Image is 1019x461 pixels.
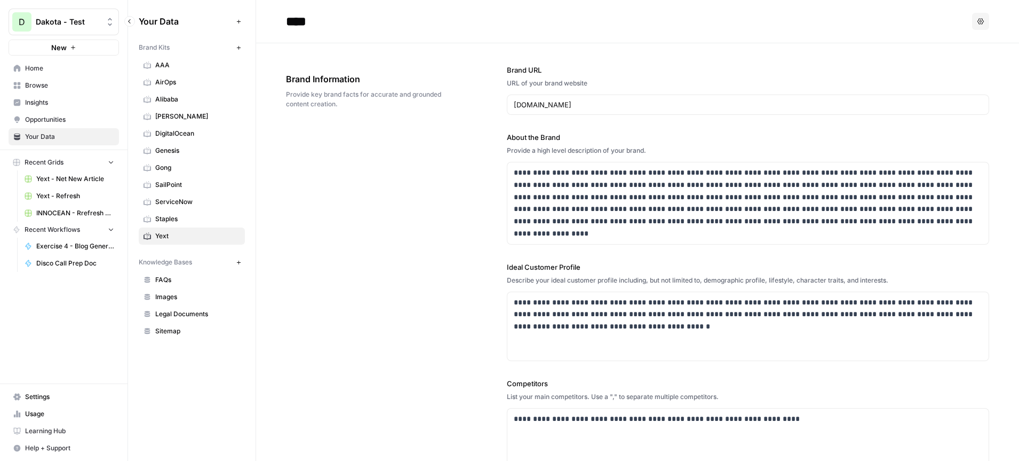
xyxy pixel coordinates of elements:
a: Genesis [139,142,245,159]
span: Usage [25,409,114,419]
a: Disco Call Prep Doc [20,255,119,272]
label: Competitors [507,378,990,389]
button: Recent Workflows [9,222,119,238]
span: INNOCEAN - Rrefresh Conent [36,208,114,218]
span: AirOps [155,77,240,87]
span: Yext - Refresh [36,191,114,201]
a: Yext [139,228,245,245]
span: Genesis [155,146,240,155]
a: Legal Documents [139,306,245,323]
span: Recent Grids [25,158,63,167]
span: Home [25,64,114,73]
a: Yext - Refresh [20,187,119,205]
a: Sitemap [139,323,245,340]
a: Exercise 4 - Blog Generator [20,238,119,255]
a: ServiceNow [139,193,245,210]
div: Provide a high level description of your brand. [507,146,990,155]
span: Images [155,292,240,302]
a: AirOps [139,74,245,91]
span: Disco Call Prep Doc [36,259,114,268]
span: AAA [155,60,240,70]
a: Usage [9,405,119,423]
span: Knowledge Bases [139,257,192,267]
button: Recent Grids [9,154,119,170]
div: URL of your brand website [507,79,990,88]
span: Help + Support [25,443,114,453]
label: About the Brand [507,132,990,143]
div: List your main competitors. Use a "," to separate multiple competitors. [507,392,990,402]
a: DigitalOcean [139,125,245,142]
a: Home [9,60,119,77]
a: Gong [139,159,245,176]
span: Yext - Net New Article [36,174,114,184]
a: SailPoint [139,176,245,193]
label: Brand URL [507,65,990,75]
button: Workspace: Dakota - Test [9,9,119,35]
span: SailPoint [155,180,240,190]
span: Dakota - Test [36,17,100,27]
span: Exercise 4 - Blog Generator [36,241,114,251]
span: Your Data [139,15,232,28]
span: New [51,42,67,53]
input: www.sundaysoccer.com [514,99,983,110]
span: DigitalOcean [155,129,240,138]
a: INNOCEAN - Rrefresh Conent [20,205,119,222]
span: Legal Documents [155,309,240,319]
label: Ideal Customer Profile [507,262,990,272]
span: Learning Hub [25,426,114,436]
a: FAQs [139,271,245,288]
span: Yext [155,231,240,241]
span: D [19,15,25,28]
a: Insights [9,94,119,111]
span: Provide key brand facts for accurate and grounded content creation. [286,90,447,109]
div: Describe your ideal customer profile including, but not limited to, demographic profile, lifestyl... [507,276,990,285]
span: Your Data [25,132,114,142]
a: AAA [139,57,245,74]
span: Gong [155,163,240,173]
a: Images [139,288,245,306]
a: Learning Hub [9,423,119,440]
button: New [9,40,119,56]
span: Insights [25,98,114,107]
a: Settings [9,388,119,405]
a: Your Data [9,128,119,145]
span: [PERSON_NAME] [155,112,240,121]
span: Brand Kits [139,43,170,52]
a: Browse [9,77,119,94]
a: [PERSON_NAME] [139,108,245,125]
span: Brand Information [286,73,447,85]
a: Alibaba [139,91,245,108]
span: Opportunities [25,115,114,124]
span: Alibaba [155,95,240,104]
span: Recent Workflows [25,225,80,235]
a: Opportunities [9,111,119,128]
span: Staples [155,214,240,224]
a: Staples [139,210,245,228]
span: Browse [25,81,114,90]
span: Settings [25,392,114,402]
span: FAQs [155,275,240,285]
a: Yext - Net New Article [20,170,119,187]
span: ServiceNow [155,197,240,207]
button: Help + Support [9,440,119,457]
span: Sitemap [155,326,240,336]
